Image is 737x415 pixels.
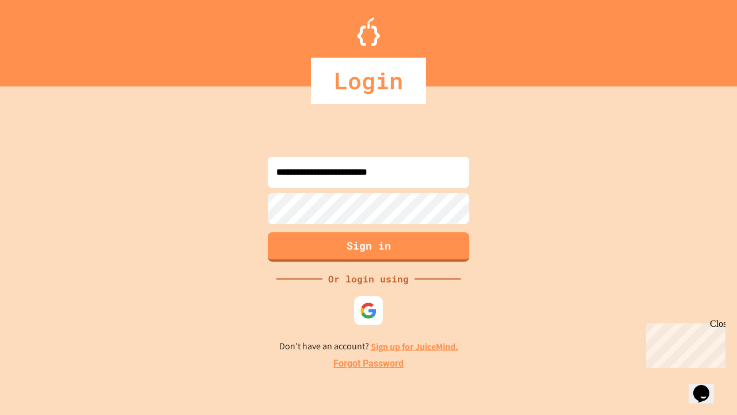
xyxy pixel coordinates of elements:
a: Forgot Password [333,357,404,371]
img: Logo.svg [357,17,380,46]
div: Or login using [322,272,415,286]
button: Sign in [268,232,469,262]
div: Chat with us now!Close [5,5,79,73]
p: Don't have an account? [279,339,458,354]
iframe: chat widget [641,319,725,368]
div: Login [311,58,426,104]
iframe: chat widget [689,369,725,403]
a: Sign up for JuiceMind. [371,341,458,353]
img: google-icon.svg [360,302,377,319]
